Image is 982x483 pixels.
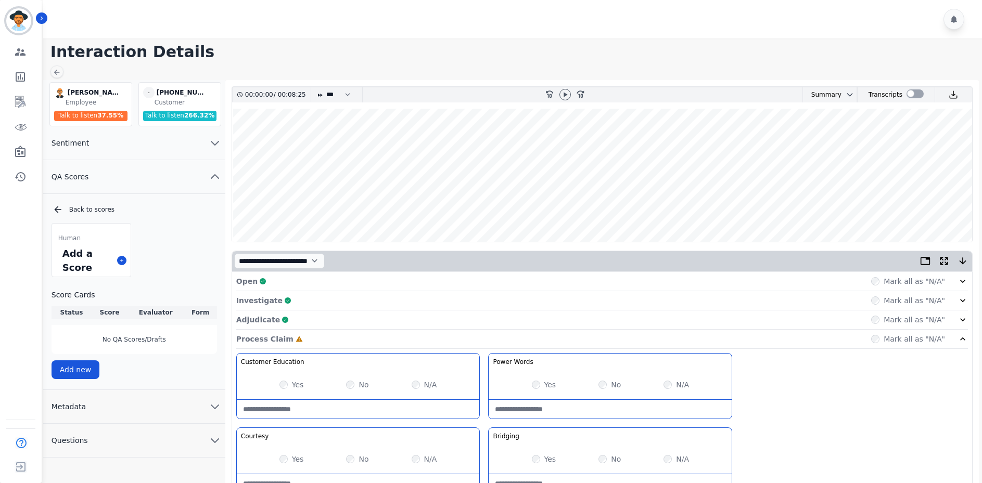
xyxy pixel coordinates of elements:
[544,380,556,390] label: Yes
[359,380,368,390] label: No
[241,432,269,440] h3: Courtesy
[236,295,283,306] p: Investigate
[127,306,184,319] th: Evaluator
[841,90,854,99] button: chevron down
[209,400,221,413] svg: chevron down
[676,454,689,464] label: N/A
[50,43,982,61] h1: Interaction Details
[359,454,368,464] label: No
[236,334,294,344] p: Process Claim
[611,380,621,390] label: No
[52,290,217,300] h3: Score Cards
[611,454,621,464] label: No
[869,87,902,102] div: Transcripts
[676,380,689,390] label: N/A
[53,204,217,215] div: Back to scores
[58,234,81,242] span: Human
[43,172,97,182] span: QA Scores
[209,137,221,149] svg: chevron down
[949,90,958,99] img: download audio
[884,315,945,325] label: Mark all as "N/A"
[184,112,214,119] span: 266.32 %
[276,87,304,102] div: 00:08:25
[66,98,130,107] div: Employee
[52,360,100,379] button: Add new
[43,390,225,424] button: Metadata chevron down
[292,454,304,464] label: Yes
[209,434,221,447] svg: chevron down
[143,87,155,98] span: -
[884,334,945,344] label: Mark all as "N/A"
[43,435,96,446] span: Questions
[544,454,556,464] label: Yes
[236,276,258,286] p: Open
[52,325,217,354] div: No QA Scores/Drafts
[143,111,217,121] div: Talk to listen
[6,8,31,33] img: Bordered avatar
[54,111,128,121] div: Talk to listen
[157,87,209,98] div: [PHONE_NUMBER]
[92,306,127,319] th: Score
[424,380,437,390] label: N/A
[884,276,945,286] label: Mark all as "N/A"
[43,138,97,148] span: Sentiment
[846,90,854,99] svg: chevron down
[245,87,274,102] div: 00:00:00
[493,432,519,440] h3: Bridging
[241,358,304,366] h3: Customer Education
[43,126,225,160] button: Sentiment chevron down
[43,401,94,412] span: Metadata
[236,315,280,325] p: Adjudicate
[884,295,945,306] label: Mark all as "N/A"
[493,358,533,366] h3: Power Words
[292,380,304,390] label: Yes
[155,98,219,107] div: Customer
[43,424,225,458] button: Questions chevron down
[68,87,120,98] div: [PERSON_NAME]
[424,454,437,464] label: N/A
[803,87,841,102] div: Summary
[97,112,123,119] span: 37.55 %
[60,244,113,277] div: Add a Score
[43,160,225,194] button: QA Scores chevron up
[184,306,216,319] th: Form
[209,171,221,183] svg: chevron up
[52,306,92,319] th: Status
[245,87,309,102] div: /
